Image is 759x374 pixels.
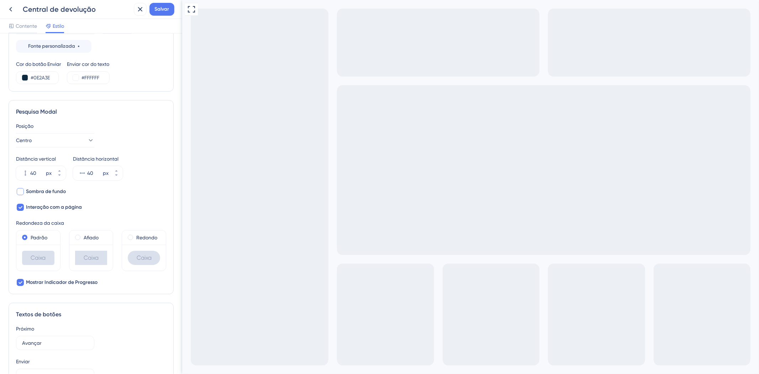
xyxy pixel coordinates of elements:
font: Padrão [31,235,47,240]
font: Salvar [155,6,169,12]
button: px [110,173,123,180]
span: Questão 1/2 [42,6,49,14]
font: Centro [16,137,32,143]
font: Afiado [84,235,99,240]
font: Enviar [16,359,30,364]
button: px [53,166,66,173]
div: Classificação de múltipla escolha [6,50,85,76]
font: Sombra de fundo [26,188,66,194]
input: px [87,169,101,177]
font: Caixa [31,254,46,261]
font: Mostrar Indicador de Progresso [26,279,97,285]
font: Fonte personalizada [28,43,75,49]
input: Digite o valor [22,339,88,347]
font: Posição [16,123,33,129]
font: Interação com a página [26,204,82,210]
font: Redondo [136,235,157,240]
font: Distância vertical [16,156,56,162]
font: Central de devolução [23,5,96,14]
font: Caixa [84,254,99,261]
font: Sim [20,52,30,59]
font: Cor do botão Enviar [16,61,61,67]
font: 1/2 [42,7,49,13]
font: Distância horizontal [73,156,118,162]
button: Centro [16,133,94,147]
font: Redondeza da caixa [16,220,64,226]
button: Salvar [149,3,174,16]
font: Textos de botões [16,311,61,318]
button: Fonte personalizada [16,40,91,53]
font: Caixa [137,254,152,261]
font: Deseja participar da pesquisa sobre Troca de mercadorias/Devolução? [12,19,82,43]
font: Contente [16,23,37,29]
input: px [30,169,44,177]
button: px [110,166,123,173]
font: Pesquisa Modal [16,108,57,115]
button: px [53,173,66,180]
font: px [103,170,109,176]
font: px [46,170,52,176]
font: Não use a funcionalidade [20,67,82,73]
div: grupo de rádio [6,50,85,76]
font: Estilo [53,23,64,29]
font: Próximo [16,326,34,332]
font: Enviar cor do texto [67,61,109,67]
div: Fechar pesquisa [77,6,85,14]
